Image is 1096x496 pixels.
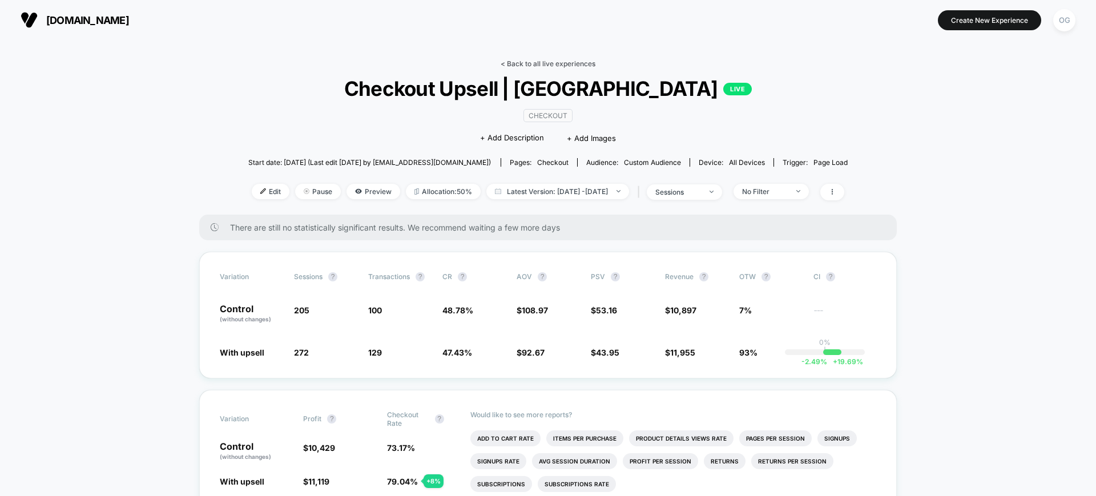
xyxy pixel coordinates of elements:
[537,158,569,167] span: checkout
[230,223,874,232] span: There are still no statistically significant results. We recommend waiting a few more days
[739,348,757,357] span: 93%
[817,430,857,446] li: Signups
[710,191,714,193] img: end
[813,307,876,324] span: ---
[328,272,337,281] button: ?
[538,272,547,281] button: ?
[665,348,695,357] span: $
[442,272,452,281] span: CR
[303,414,321,423] span: Profit
[486,184,629,199] span: Latest Version: [DATE] - [DATE]
[510,158,569,167] div: Pages:
[294,272,323,281] span: Sessions
[538,476,616,492] li: Subscriptions Rate
[220,453,271,460] span: (without changes)
[416,272,425,281] button: ?
[368,348,382,357] span: 129
[387,443,415,453] span: 73.17 %
[294,305,309,315] span: 205
[546,430,623,446] li: Items Per Purchase
[655,188,701,196] div: sessions
[248,158,491,167] span: Start date: [DATE] (Last edit [DATE] by [EMAIL_ADDRESS][DOMAIN_NAME])
[346,184,400,199] span: Preview
[591,348,619,357] span: $
[827,357,863,366] span: 19.69 %
[596,348,619,357] span: 43.95
[739,430,812,446] li: Pages Per Session
[826,272,835,281] button: ?
[308,477,329,486] span: 11,119
[406,184,481,199] span: Allocation: 50%
[495,188,501,194] img: calendar
[220,348,264,357] span: With upsell
[17,11,132,29] button: [DOMAIN_NAME]
[387,410,429,428] span: Checkout Rate
[938,10,1041,30] button: Create New Experience
[623,453,698,469] li: Profit Per Session
[739,272,802,281] span: OTW
[801,357,827,366] span: -2.49 %
[517,348,545,357] span: $
[517,272,532,281] span: AOV
[665,272,694,281] span: Revenue
[458,272,467,281] button: ?
[517,305,548,315] span: $
[635,184,647,200] span: |
[46,14,129,26] span: [DOMAIN_NAME]
[294,348,309,357] span: 272
[501,59,595,68] a: < Back to all live experiences
[470,453,526,469] li: Signups Rate
[751,453,833,469] li: Returns Per Session
[567,134,616,143] span: + Add Images
[220,410,283,428] span: Variation
[704,453,746,469] li: Returns
[824,346,826,355] p: |
[586,158,681,167] div: Audience:
[813,158,848,167] span: Page Load
[435,414,444,424] button: ?
[303,477,329,486] span: $
[761,272,771,281] button: ?
[470,476,532,492] li: Subscriptions
[729,158,765,167] span: all devices
[739,305,752,315] span: 7%
[532,453,617,469] li: Avg Session Duration
[699,272,708,281] button: ?
[220,272,283,281] span: Variation
[308,443,335,453] span: 10,429
[1050,9,1079,32] button: OG
[368,272,410,281] span: Transactions
[442,305,473,315] span: 48.78 %
[260,188,266,194] img: edit
[670,348,695,357] span: 11,955
[470,410,876,419] p: Would like to see more reports?
[278,76,817,100] span: Checkout Upsell | [GEOGRAPHIC_DATA]
[252,184,289,199] span: Edit
[1053,9,1075,31] div: OG
[591,305,617,315] span: $
[327,414,336,424] button: ?
[596,305,617,315] span: 53.16
[470,430,541,446] li: Add To Cart Rate
[690,158,773,167] span: Device:
[387,477,418,486] span: 79.04 %
[670,305,696,315] span: 10,897
[742,187,788,196] div: No Filter
[295,184,341,199] span: Pause
[424,474,444,488] div: + 8 %
[21,11,38,29] img: Visually logo
[813,272,876,281] span: CI
[303,443,335,453] span: $
[522,348,545,357] span: 92.67
[304,188,309,194] img: end
[414,188,419,195] img: rebalance
[220,442,292,461] p: Control
[442,348,472,357] span: 47.43 %
[624,158,681,167] span: Custom Audience
[611,272,620,281] button: ?
[629,430,734,446] li: Product Details Views Rate
[819,338,831,346] p: 0%
[368,305,382,315] span: 100
[480,132,544,144] span: + Add Description
[783,158,848,167] div: Trigger:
